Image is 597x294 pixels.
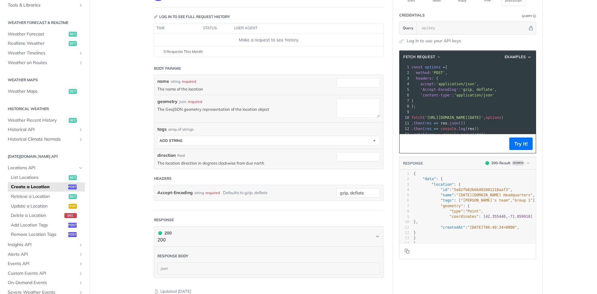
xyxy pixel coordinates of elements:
a: Delete a Locationdel [8,211,85,220]
div: Make a request to see history. [157,37,381,43]
span: "name" [441,193,454,197]
div: 5 [400,87,410,92]
span: "Point" [465,209,481,213]
div: 13 [400,236,409,241]
span: : , [414,209,483,213]
span: res [425,121,432,125]
span: : [ , ] [414,214,533,219]
span: 'gzip, deflate' [461,87,494,92]
span: : [ , ] [414,198,535,203]
h2: [DATE][DOMAIN_NAME] API [5,154,85,159]
a: Locations APIHide subpages for Locations API [5,163,85,173]
div: 11 [400,120,410,126]
span: Retrieve a Location [11,194,67,200]
span: res [441,121,447,125]
span: log [459,127,465,131]
div: 8 [400,104,410,109]
span: res [425,127,432,131]
div: required [206,188,220,197]
span: 'Accept-Encoding' [420,87,459,92]
div: Credentials [399,12,425,18]
span: Insights API [8,242,77,248]
button: Show subpages for Alerts API [78,252,83,257]
div: 1 [400,171,409,176]
span: res [468,127,474,131]
span: post [68,232,77,237]
a: Update a Locationput [8,202,85,211]
span: } [414,241,416,245]
button: Show subpages for Events API [78,261,83,266]
div: 11 [400,225,409,230]
span: 'application/json' [454,93,494,97]
span: get [69,41,77,46]
label: direction [157,152,176,159]
div: 2 [400,176,409,182]
span: Weather Recent History [8,117,67,124]
span: : , [411,71,447,75]
button: Show subpages for Weather Timelines [78,51,83,56]
a: Insights APIShow subpages for Insights API [5,240,85,250]
button: RESPONSE [403,160,423,166]
a: Retrieve a Locationget [8,192,85,201]
span: Events API [8,261,77,267]
button: Show subpages for On-Demand Events [78,280,83,285]
h2: Weather Forecast & realtime [5,20,85,26]
span: Custom Events API [8,270,77,277]
a: Weather Mapsget [5,87,85,96]
span: console [443,132,459,137]
span: }, [414,220,418,224]
svg: Key [154,15,158,19]
span: "tags" [441,198,454,203]
button: Copy to clipboard [403,246,411,256]
div: 200 - Result [491,160,511,166]
div: 9 [400,214,409,219]
span: 'content-type' [420,93,452,97]
span: = [443,65,445,69]
span: then [414,121,423,125]
a: Remove Location Tagspost [8,230,85,239]
span: "[DATE]T06:49:34+0000" [467,225,517,230]
div: 4 [400,81,410,87]
span: "5e82fb82b66492001218aaf3" [452,188,510,192]
span: 200 [158,231,162,235]
button: Show subpages for Custom Events API [78,271,83,276]
span: . ( . ()) [411,121,465,125]
a: Weather Recent Historyget [5,116,85,125]
button: Try It! [509,138,533,150]
span: 200 [485,161,489,165]
span: "coordinates" [450,214,479,219]
span: Weather Forecast [8,31,67,37]
span: : { [414,177,443,181]
a: Tools & LibrariesShow subpages for Tools & Libraries [5,1,85,10]
span: catch [414,132,425,137]
div: 3 [400,182,409,187]
a: Weather Forecastget [5,30,85,39]
span: headers [416,76,432,81]
span: error [461,132,472,137]
div: Headers [154,176,172,181]
span: 71.059910 [510,214,530,219]
span: method [416,71,429,75]
div: 4 [400,187,409,193]
span: json [450,121,459,125]
span: { [411,65,447,69]
div: required [188,99,202,105]
span: => [434,121,438,125]
span: Remove Location Tags [11,231,67,238]
span: post [68,223,77,228]
div: 200 200200 [154,247,383,278]
a: Historical APIShow subpages for Historical API [5,125,85,134]
span: Alerts API [8,251,77,258]
button: Examples [502,54,534,60]
div: ADD string [160,138,183,143]
div: Response [154,217,174,223]
span: : { [414,182,461,187]
div: string [171,79,180,84]
button: Show subpages for Insights API [78,242,83,247]
p: The GeoJSON geometry representation of the location object [157,106,333,112]
span: accept [420,82,434,86]
span: del [64,213,77,218]
span: : { [411,76,438,81]
button: Copy to clipboard [403,139,411,148]
div: 6 [400,92,410,98]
